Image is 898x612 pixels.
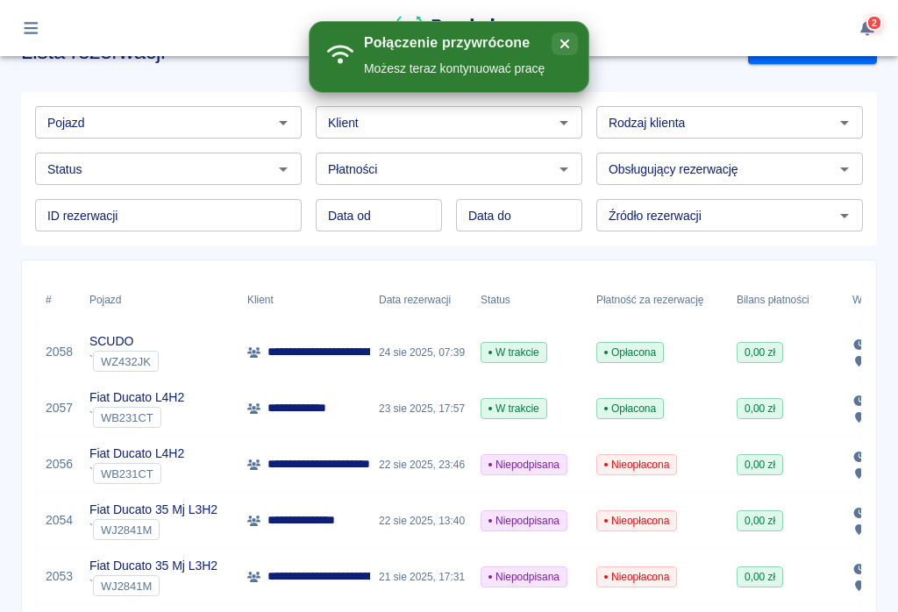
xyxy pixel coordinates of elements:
[738,401,782,416] span: 0,00 zł
[552,32,578,55] button: close
[481,513,567,529] span: Niepodpisana
[370,324,472,381] div: 24 sie 2025, 07:39
[94,355,158,368] span: WZ432JK
[94,467,160,480] span: WB231CT
[481,275,510,324] div: Status
[89,388,184,407] p: Fiat Ducato L4H2
[46,567,73,586] a: 2053
[89,575,217,596] div: `
[46,399,73,417] a: 2057
[89,445,184,463] p: Fiat Ducato L4H2
[247,275,274,324] div: Klient
[481,569,567,585] span: Niepodpisana
[395,14,504,43] img: Renthelp logo
[370,381,472,437] div: 23 sie 2025, 17:57
[870,18,879,28] span: 2
[597,457,676,473] span: Nieopłacona
[552,110,576,135] button: Otwórz
[89,501,217,519] p: Fiat Ducato 35 Mj L3H2
[364,34,545,53] div: Połączenie przywrócone
[316,199,442,231] input: DD.MM.YYYY
[94,580,159,593] span: WJ2841M
[832,157,857,181] button: Otwórz
[271,110,296,135] button: Otwórz
[852,275,893,324] div: Wydanie
[37,275,81,324] div: #
[94,523,159,537] span: WJ2841M
[737,275,809,324] div: Bilans płatności
[370,275,472,324] div: Data rezerwacji
[738,457,782,473] span: 0,00 zł
[364,60,545,78] div: Możesz teraz kontynuować pracę
[728,275,844,324] div: Bilans płatności
[588,275,728,324] div: Płatność za rezerwację
[379,275,451,324] div: Data rezerwacji
[832,110,857,135] button: Otwórz
[481,457,567,473] span: Niepodpisana
[89,519,217,540] div: `
[481,345,546,360] span: W trakcie
[81,275,239,324] div: Pojazd
[596,275,704,324] div: Płatność za rezerwację
[597,569,676,585] span: Nieopłacona
[370,549,472,605] div: 21 sie 2025, 17:31
[89,275,121,324] div: Pojazd
[370,493,472,549] div: 22 sie 2025, 13:40
[472,275,588,324] div: Status
[89,351,159,372] div: `
[832,203,857,228] button: Otwórz
[597,345,663,360] span: Opłacona
[94,411,160,424] span: WB231CT
[46,511,73,530] a: 2054
[46,275,52,324] div: #
[89,332,159,351] p: SCUDO
[851,13,885,43] button: 2
[597,513,676,529] span: Nieopłacona
[239,275,370,324] div: Klient
[46,343,73,361] a: 2058
[552,157,576,181] button: Otwórz
[738,569,782,585] span: 0,00 zł
[46,455,73,473] a: 2056
[89,463,184,484] div: `
[456,199,582,231] input: DD.MM.YYYY
[481,401,546,416] span: W trakcie
[738,513,782,529] span: 0,00 zł
[89,407,184,428] div: `
[89,557,217,575] p: Fiat Ducato 35 Mj L3H2
[271,157,296,181] button: Otwórz
[738,345,782,360] span: 0,00 zł
[597,401,663,416] span: Opłacona
[370,437,472,493] div: 22 sie 2025, 23:46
